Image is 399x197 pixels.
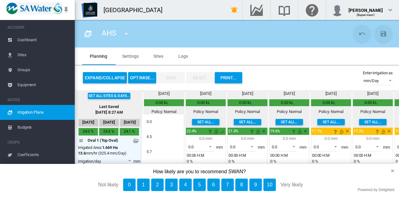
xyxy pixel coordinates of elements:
[123,179,136,191] button: 0, Not likely
[179,179,192,191] button: 4
[165,179,178,191] button: 3
[221,179,234,191] button: 7
[263,179,276,191] button: 10, Very likely
[41,179,118,191] div: Not likely
[381,164,399,178] button: close survey
[281,179,358,191] div: Very likely
[137,179,150,191] button: 1
[147,149,152,155] div: 5.7
[147,134,152,140] div: 4.5
[207,179,220,191] button: 6
[249,179,262,191] button: 9
[151,179,164,191] button: 2
[147,119,152,125] div: 0.0
[193,179,206,191] button: 5
[235,179,248,191] button: 8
